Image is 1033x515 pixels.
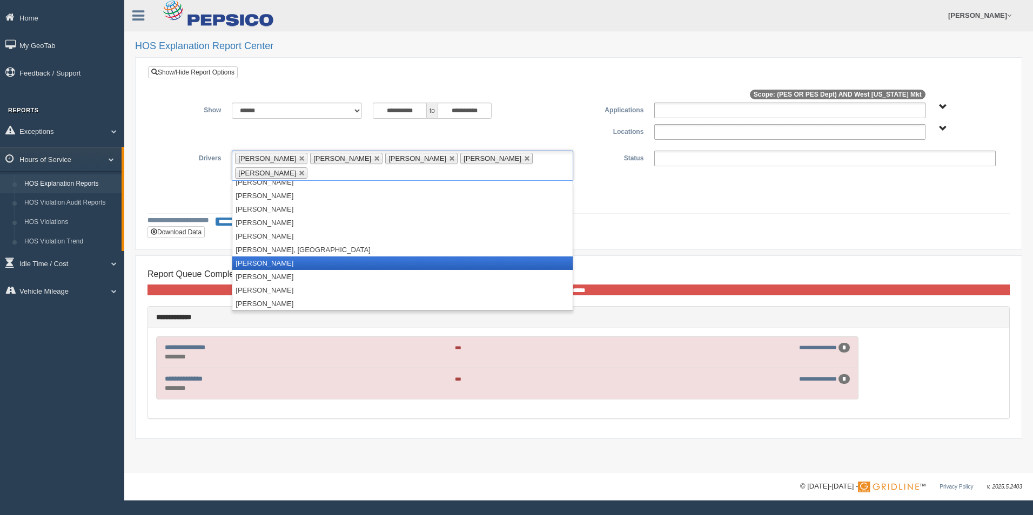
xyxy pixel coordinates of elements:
[987,484,1022,490] span: v. 2025.5.2403
[232,270,573,283] li: [PERSON_NAME]
[579,151,649,164] label: Status
[464,154,521,162] span: [PERSON_NAME]
[800,481,1022,492] div: © [DATE]-[DATE] - ™
[19,193,122,213] a: HOS Violation Audit Reports
[232,297,573,310] li: [PERSON_NAME]
[156,151,226,164] label: Drivers
[238,169,296,177] span: [PERSON_NAME]
[232,243,573,256] li: [PERSON_NAME], [GEOGRAPHIC_DATA]
[388,154,446,162] span: [PERSON_NAME]
[147,226,205,238] button: Download Data
[232,256,573,270] li: [PERSON_NAME]
[579,103,649,116] label: Applications
[232,189,573,202] li: [PERSON_NAME]
[940,484,973,490] a: Privacy Policy
[19,174,122,194] a: HOS Explanation Reports
[750,90,925,99] span: Scope: (PES OR PES Dept) AND West [US_STATE] Mkt
[232,175,573,189] li: [PERSON_NAME]
[135,41,1022,52] h2: HOS Explanation Report Center
[427,103,438,119] span: to
[232,216,573,229] li: [PERSON_NAME]
[156,103,226,116] label: Show
[19,213,122,232] a: HOS Violations
[147,269,1010,279] h4: Report Queue Completion Progress:
[148,66,238,78] a: Show/Hide Report Options
[232,283,573,297] li: [PERSON_NAME]
[19,232,122,252] a: HOS Violation Trend
[232,202,573,216] li: [PERSON_NAME]
[579,124,649,137] label: Locations
[313,154,371,162] span: [PERSON_NAME]
[232,229,573,243] li: [PERSON_NAME]
[858,482,919,492] img: Gridline
[238,154,296,162] span: [PERSON_NAME]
